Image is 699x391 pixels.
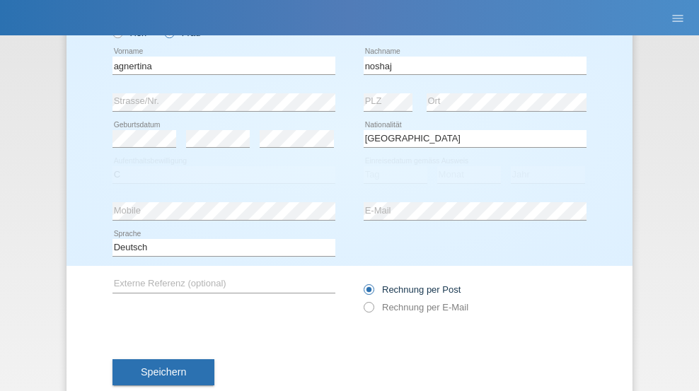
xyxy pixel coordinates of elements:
input: Rechnung per E-Mail [364,302,373,320]
span: Speichern [141,366,186,378]
i: menu [671,11,685,25]
input: Rechnung per Post [364,284,373,302]
button: Speichern [112,359,214,386]
a: menu [664,13,692,22]
label: Rechnung per E-Mail [364,302,468,313]
label: Rechnung per Post [364,284,461,295]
